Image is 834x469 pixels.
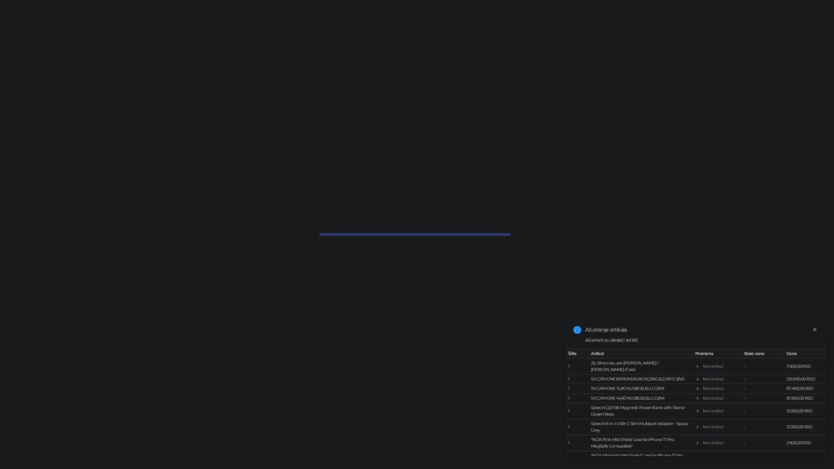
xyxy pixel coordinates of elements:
[566,403,588,419] td: 1
[811,326,818,333] a: Close
[585,326,818,334] div: Ažuriranje artikala
[566,451,588,467] td: 1
[703,376,723,382] div: Novi artikal
[588,359,693,375] td: Za_titne nao_are [PERSON_NAME] 1 [PERSON_NAME] /Coral
[703,408,723,414] div: Novi artikal
[585,336,818,344] div: Ažurirani su sledeći artikli:
[741,349,784,359] th: Stara cena
[784,451,826,467] td: 2.900,00 RSD
[588,384,693,393] td: SVC,IPHONE 15,ROW,128GB,BLU,CI/AR
[693,349,741,359] th: Promena
[741,359,784,375] td: -
[566,435,588,451] td: 1
[588,393,693,403] td: SVC,IPHONE 14,ROW,128GB,BLU,CI/AR
[784,375,826,384] td: 126.900,00 RSD
[812,327,817,332] span: close
[741,393,784,403] td: -
[566,393,588,403] td: 1
[784,349,826,359] th: Cena
[588,419,693,435] td: Satechi 6-in-1 USB-C Slim Multiport Adapter - Space Grey
[741,451,784,467] td: -
[703,385,723,392] div: Novi artikal
[741,419,784,435] td: -
[566,375,588,384] td: 1
[588,435,693,451] td: "NOA Pink Mist Shield Case for iPhone 17 Pro MagSafe Compatible"
[741,375,784,384] td: -
[741,403,784,419] td: -
[703,363,723,370] div: Novi artikal
[784,359,826,375] td: 7.500,00 RSD
[741,384,784,393] td: -
[784,435,826,451] td: 2.900,00 RSD
[588,349,693,359] th: Artikal
[573,326,581,334] span: info-circle
[566,349,588,359] th: Šifra
[588,403,693,419] td: Satechi Qi2 10K Magnetic Power Bank with Stand - Desert Rose
[784,419,826,435] td: 12.000,00 RSD
[784,403,826,419] td: 13.000,00 RSD
[566,419,588,435] td: 1
[566,359,588,375] td: 1
[784,393,826,403] td: 91.900,00 RSD
[588,451,693,467] td: "NOA Midnight Mist Shield Case for iPhone 17 Pro Max MagSafe Compatible"
[741,435,784,451] td: -
[703,424,723,430] div: Novi artikal
[703,440,723,446] div: Novi artikal
[784,384,826,393] td: 97.400,00 RSD
[703,395,723,401] div: Novi artikal
[566,384,588,393] td: 1
[588,375,693,384] td: SVC,IPHONE16PROMAX,ROW,256GB,DSRT,CI/AR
